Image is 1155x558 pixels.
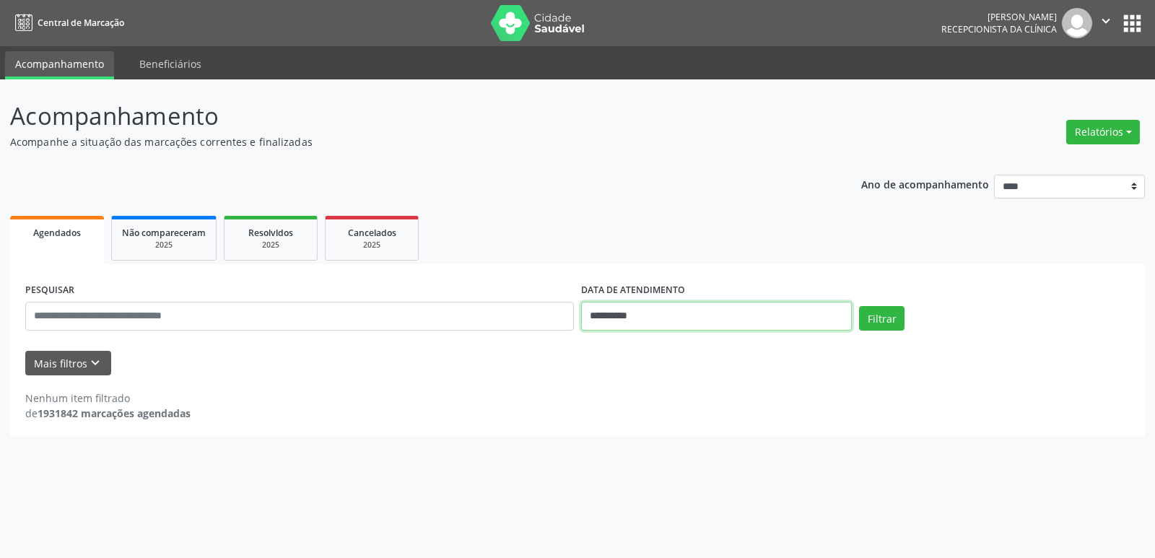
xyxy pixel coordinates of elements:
label: PESQUISAR [25,279,74,302]
span: Não compareceram [122,227,206,239]
span: Cancelados [348,227,396,239]
div: 2025 [336,240,408,250]
div: [PERSON_NAME] [941,11,1057,23]
button: apps [1120,11,1145,36]
strong: 1931842 marcações agendadas [38,406,191,420]
span: Agendados [33,227,81,239]
button: Relatórios [1066,120,1140,144]
span: Central de Marcação [38,17,124,29]
button: Mais filtroskeyboard_arrow_down [25,351,111,376]
button:  [1092,8,1120,38]
a: Acompanhamento [5,51,114,79]
div: de [25,406,191,421]
a: Central de Marcação [10,11,124,35]
img: img [1062,8,1092,38]
i: keyboard_arrow_down [87,355,103,371]
div: 2025 [122,240,206,250]
p: Acompanhe a situação das marcações correntes e finalizadas [10,134,804,149]
p: Acompanhamento [10,98,804,134]
i:  [1098,13,1114,29]
label: DATA DE ATENDIMENTO [581,279,685,302]
p: Ano de acompanhamento [861,175,989,193]
span: Recepcionista da clínica [941,23,1057,35]
div: 2025 [235,240,307,250]
button: Filtrar [859,306,905,331]
span: Resolvidos [248,227,293,239]
div: Nenhum item filtrado [25,391,191,406]
a: Beneficiários [129,51,212,77]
